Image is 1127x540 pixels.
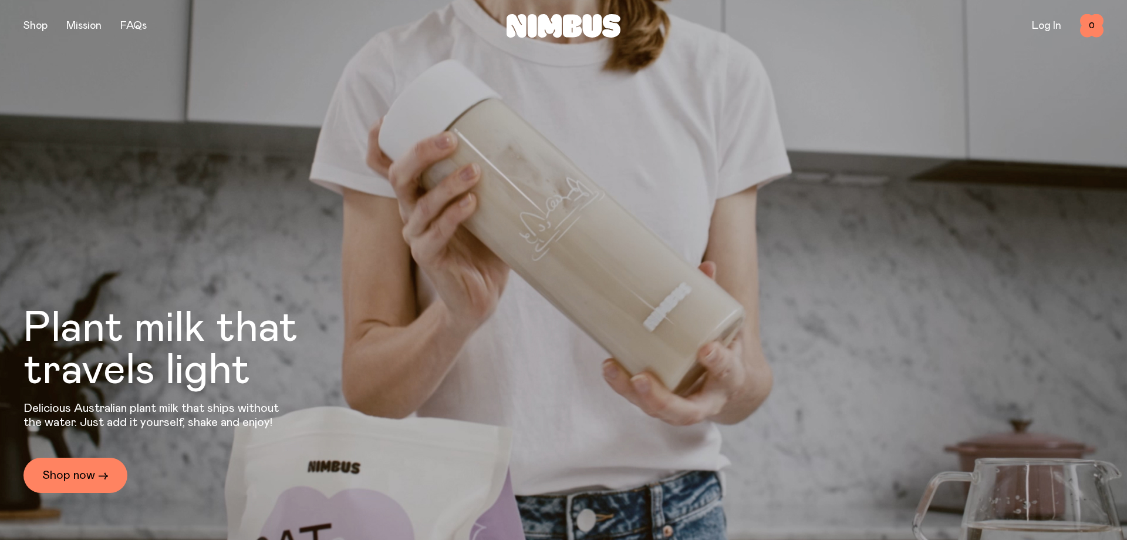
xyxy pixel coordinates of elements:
[1032,21,1061,31] a: Log In
[23,307,362,392] h1: Plant milk that travels light
[23,401,286,430] p: Delicious Australian plant milk that ships without the water. Just add it yourself, shake and enjoy!
[66,21,102,31] a: Mission
[23,458,127,493] a: Shop now →
[120,21,147,31] a: FAQs
[1080,14,1104,38] button: 0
